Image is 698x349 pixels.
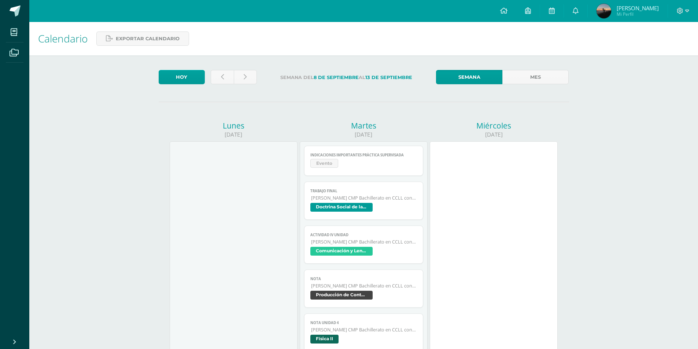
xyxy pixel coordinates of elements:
span: Trabajo Final [310,189,417,193]
span: Exportar calendario [116,32,180,45]
span: INDICACIONES IMPORTANTES PRÁCTICA SUPERVISADA [310,153,417,157]
div: Martes [300,120,428,131]
span: [PERSON_NAME] CMP Bachillerato en CCLL con Orientación en Computación [311,239,417,245]
span: [PERSON_NAME] CMP Bachillerato en CCLL con Orientación en Computación [311,283,417,289]
strong: 8 de Septiembre [314,75,359,80]
img: adda248ed197d478fb388b66fa81bb8e.png [597,4,611,18]
span: [PERSON_NAME] [617,4,659,12]
span: Nota [310,276,417,281]
label: Semana del al [263,70,430,85]
strong: 13 de Septiembre [365,75,412,80]
a: Hoy [159,70,205,84]
span: [PERSON_NAME] CMP Bachillerato en CCLL con Orientación en Computación [311,195,417,201]
div: [DATE] [430,131,558,138]
a: Actividad IV Unidad[PERSON_NAME] CMP Bachillerato en CCLL con Orientación en ComputaciónComunicac... [304,226,423,264]
span: Calendario [38,31,88,45]
div: Miércoles [430,120,558,131]
span: Evento [310,159,338,168]
span: Mi Perfil [617,11,659,17]
div: Lunes [170,120,298,131]
a: Exportar calendario [96,31,189,46]
span: Actividad IV Unidad [310,233,417,237]
a: Semana [436,70,502,84]
span: Física II [310,335,339,344]
a: Nota[PERSON_NAME] CMP Bachillerato en CCLL con Orientación en ComputaciónProducción de Contenidos... [304,270,423,308]
a: INDICACIONES IMPORTANTES PRÁCTICA SUPERVISADAEvento [304,146,423,176]
span: Doctrina Social de la [DEMOGRAPHIC_DATA] [310,203,373,212]
span: Comunicación y Lenguaje L3 Inglés [310,247,373,256]
span: [PERSON_NAME] CMP Bachillerato en CCLL con Orientación en Computación [311,327,417,333]
span: NOTA UNIDAD 4 [310,320,417,325]
a: Trabajo Final[PERSON_NAME] CMP Bachillerato en CCLL con Orientación en ComputaciónDoctrina Social... [304,182,423,220]
div: [DATE] [300,131,428,138]
a: Mes [502,70,569,84]
div: [DATE] [170,131,298,138]
span: Producción de Contenidos Digitales [310,291,373,300]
